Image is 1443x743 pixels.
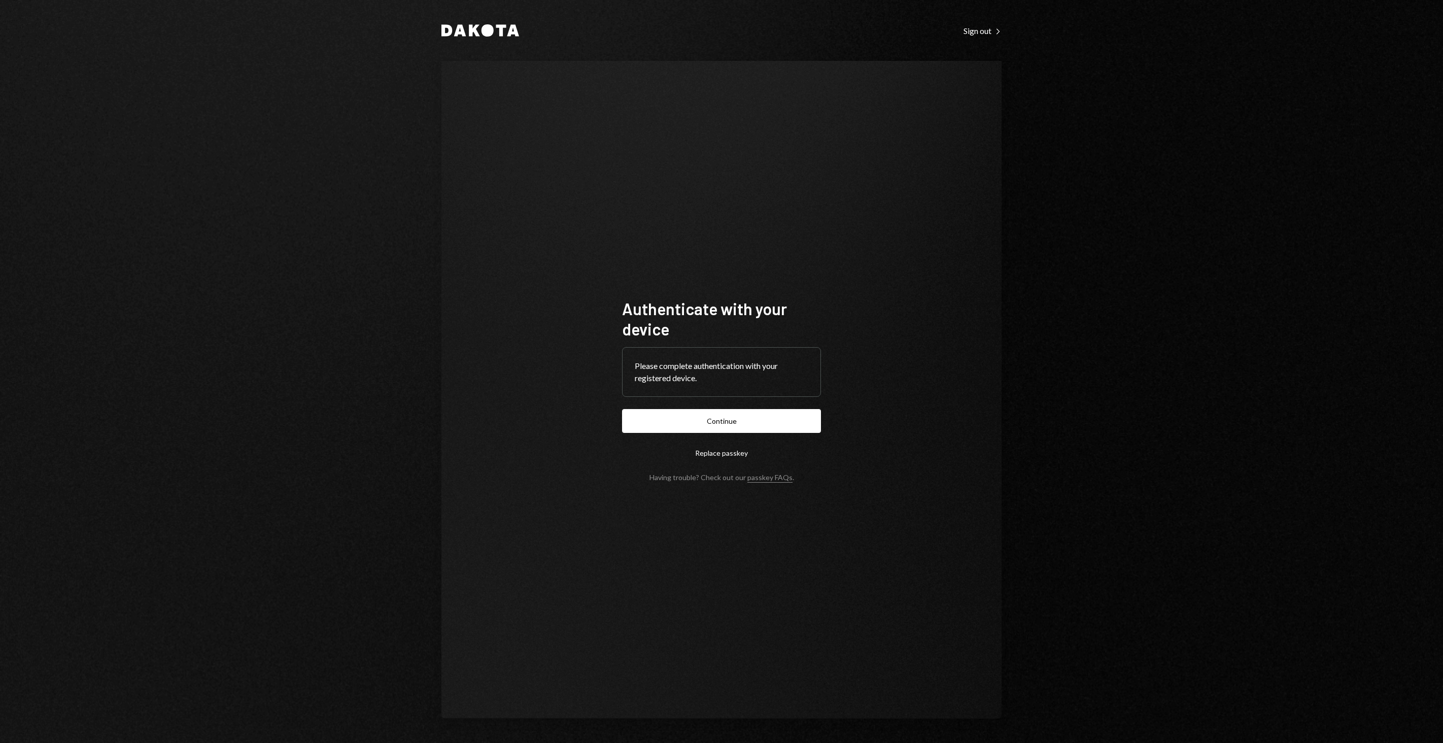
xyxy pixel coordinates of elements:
[747,473,793,483] a: passkey FAQs
[649,473,794,482] div: Having trouble? Check out our .
[964,26,1002,36] div: Sign out
[964,25,1002,36] a: Sign out
[635,360,808,384] div: Please complete authentication with your registered device.
[622,441,821,465] button: Replace passkey
[622,298,821,339] h1: Authenticate with your device
[622,409,821,433] button: Continue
